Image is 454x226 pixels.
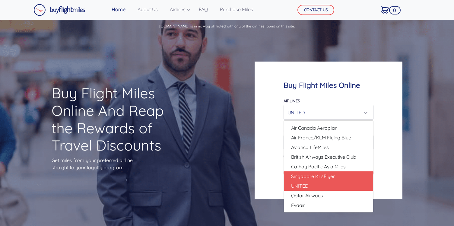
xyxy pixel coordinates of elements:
[284,98,300,103] label: Airlines
[33,4,85,16] img: Buy Flight Miles Logo
[291,163,346,170] span: Cathay Pacific Asia Miles
[291,202,305,209] span: Evaair
[291,134,351,141] span: Air France/KLM Flying Blue
[297,5,334,15] button: CONTACT US
[52,157,175,171] p: Get miles from your preferred airline straight to your loyalty program
[52,84,175,154] h1: Buy Flight Miles Online And Reap the Rewards of Travel Discounts
[33,2,85,18] a: Buy Flight Miles Logo
[196,3,210,15] a: FAQ
[291,182,309,189] span: UNITED
[291,144,329,151] span: Avianca LifeMiles
[167,3,189,15] a: Airlines
[291,124,338,132] span: Air Canada Aeroplan
[284,81,373,90] h4: Buy Flight Miles Online
[381,6,389,14] img: Cart
[291,192,323,199] span: Qatar Airways
[287,107,366,118] div: UNITED
[291,173,335,180] span: Singapore KrisFlyer
[109,3,128,15] a: Home
[135,3,160,15] a: About Us
[284,105,373,120] button: UNITED
[291,153,356,161] span: British Airways Executive Club
[389,6,400,14] span: 0
[217,3,256,15] a: Purchase Miles
[379,3,391,16] a: 0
